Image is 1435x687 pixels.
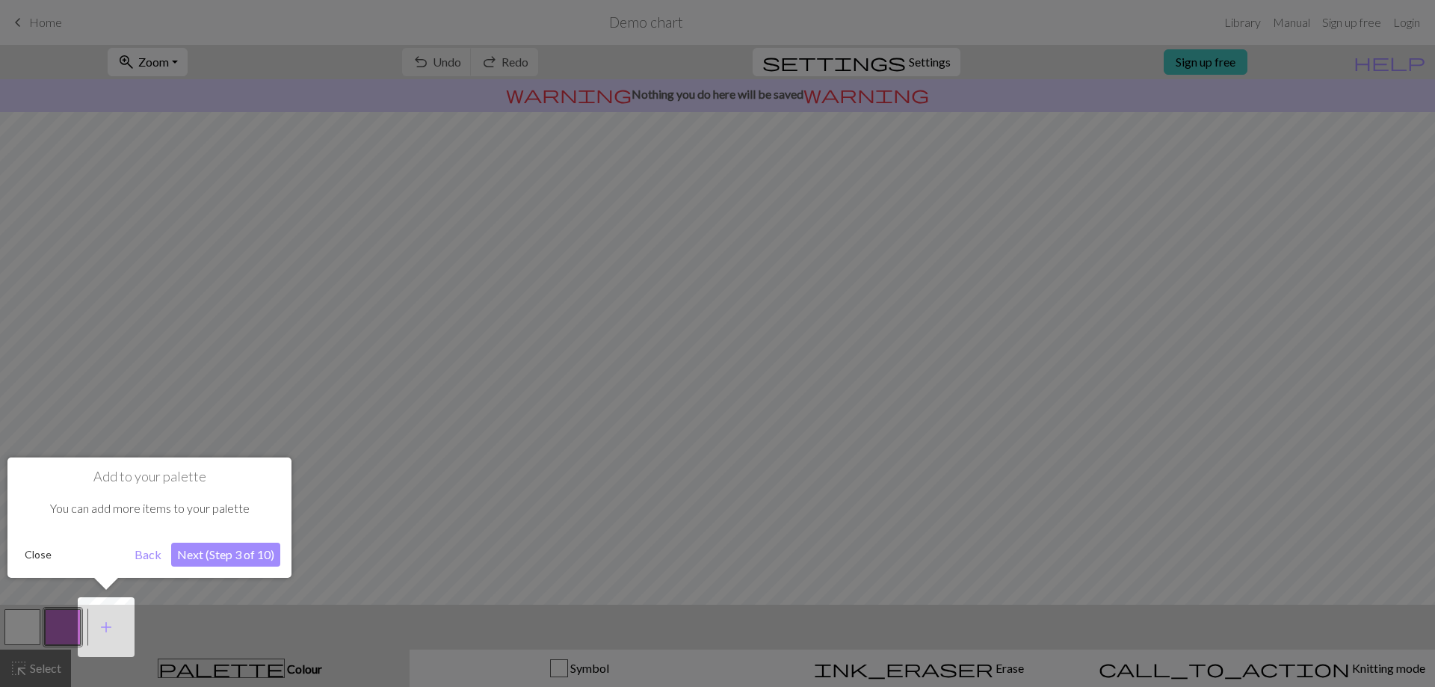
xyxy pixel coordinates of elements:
button: Back [129,543,167,567]
button: Next (Step 3 of 10) [171,543,280,567]
div: Add to your palette [7,458,291,578]
button: Close [19,543,58,566]
div: You can add more items to your palette [19,485,280,532]
h1: Add to your palette [19,469,280,485]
